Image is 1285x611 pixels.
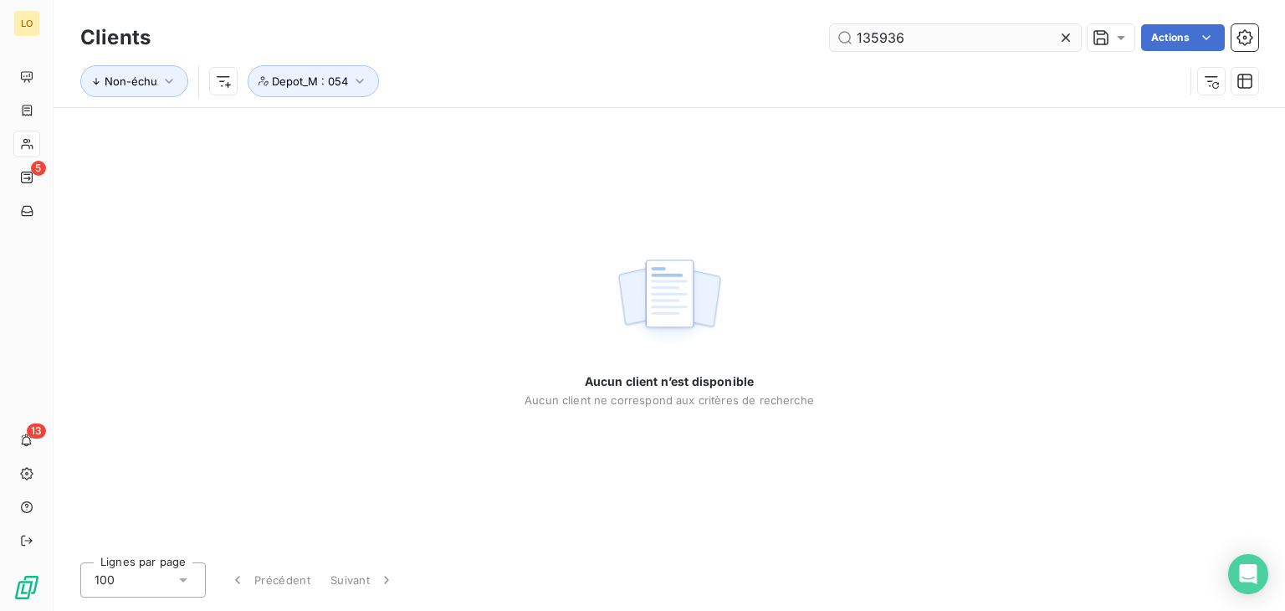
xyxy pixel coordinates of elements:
[525,393,814,407] span: Aucun client ne correspond aux critères de recherche
[13,164,39,191] a: 5
[105,74,157,88] span: Non-échu
[80,23,151,53] h3: Clients
[585,373,754,390] span: Aucun client n’est disponible
[320,562,405,598] button: Suivant
[219,562,320,598] button: Précédent
[248,65,379,97] button: Depot_M : 054
[1141,24,1225,51] button: Actions
[13,10,40,37] div: LO
[1228,554,1268,594] div: Open Intercom Messenger
[80,65,188,97] button: Non-échu
[27,424,46,439] span: 13
[616,250,723,354] img: empty state
[95,572,115,588] span: 100
[272,74,348,88] span: Depot_M : 054
[13,574,40,601] img: Logo LeanPay
[830,24,1081,51] input: Rechercher
[31,161,46,176] span: 5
